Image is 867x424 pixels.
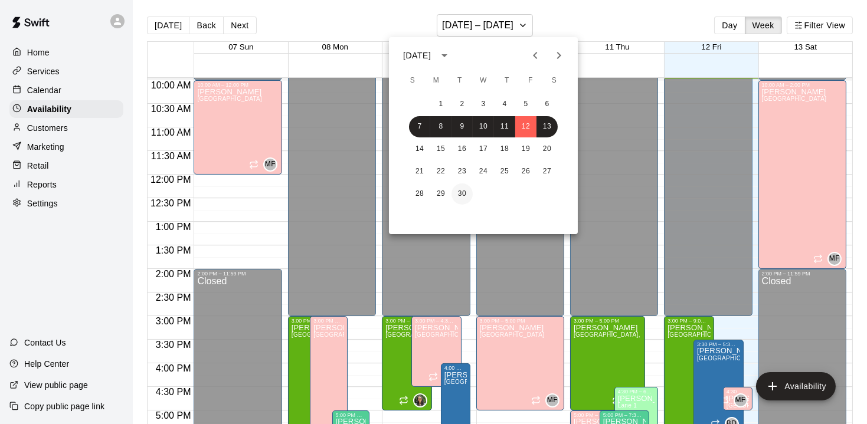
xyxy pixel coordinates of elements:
[494,139,515,160] button: 18
[409,139,430,160] button: 14
[536,94,558,115] button: 6
[409,161,430,182] button: 21
[452,139,473,160] button: 16
[430,183,452,205] button: 29
[520,69,541,93] span: Friday
[473,94,494,115] button: 3
[473,116,494,137] button: 10
[449,69,470,93] span: Tuesday
[473,69,494,93] span: Wednesday
[426,69,447,93] span: Monday
[403,50,431,62] div: [DATE]
[536,139,558,160] button: 20
[524,44,547,67] button: Previous month
[494,161,515,182] button: 25
[452,161,473,182] button: 23
[496,69,518,93] span: Thursday
[515,161,536,182] button: 26
[409,116,430,137] button: 7
[452,183,473,205] button: 30
[452,116,473,137] button: 9
[430,139,452,160] button: 15
[434,45,454,65] button: calendar view is open, switch to year view
[473,161,494,182] button: 24
[536,161,558,182] button: 27
[430,161,452,182] button: 22
[494,94,515,115] button: 4
[452,94,473,115] button: 2
[515,139,536,160] button: 19
[515,116,536,137] button: 12
[430,94,452,115] button: 1
[409,183,430,205] button: 28
[544,69,565,93] span: Saturday
[473,139,494,160] button: 17
[430,116,452,137] button: 8
[536,116,558,137] button: 13
[494,116,515,137] button: 11
[402,69,423,93] span: Sunday
[547,44,571,67] button: Next month
[515,94,536,115] button: 5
